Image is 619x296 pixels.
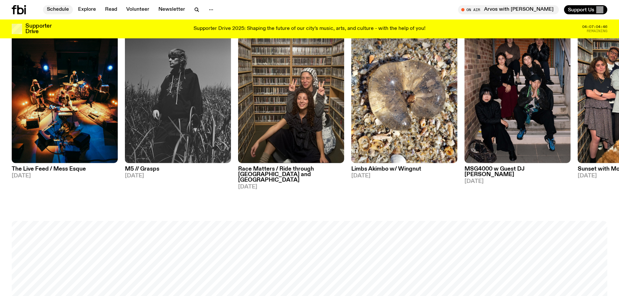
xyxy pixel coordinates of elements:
a: Schedule [43,5,73,14]
a: Explore [74,5,100,14]
h3: Supporter Drive [25,23,51,34]
a: The Live Feed / Mess Esque[DATE] [12,163,118,179]
h3: Limbs Akimbo w/ Wingnut [351,166,457,172]
span: Support Us [568,7,594,13]
span: [DATE] [12,173,118,179]
p: Supporter Drive 2025: Shaping the future of our city’s music, arts, and culture - with the help o... [194,26,425,32]
button: Support Us [564,5,607,14]
a: Limbs Akimbo w/ Wingnut[DATE] [351,163,457,179]
a: Read [101,5,121,14]
h3: M5 // Grasps [125,166,231,172]
a: M5 // Grasps[DATE] [125,163,231,179]
h3: Race Matters / Ride through [GEOGRAPHIC_DATA] and [GEOGRAPHIC_DATA] [238,166,344,183]
img: Sara and Malaak squatting on ground in fbi music library. Sara is making peace signs behind Malaa... [238,22,344,163]
span: Remaining [587,29,607,33]
h3: The Live Feed / Mess Esque [12,166,118,172]
h3: MSG4000 w Guest DJ [PERSON_NAME] [464,166,571,177]
span: [DATE] [125,173,231,179]
a: Volunteer [122,5,153,14]
a: Newsletter [155,5,189,14]
span: 04:07:04:46 [582,25,607,29]
a: MSG4000 w Guest DJ [PERSON_NAME][DATE] [464,163,571,184]
span: [DATE] [464,179,571,184]
span: [DATE] [351,173,457,179]
a: Race Matters / Ride through [GEOGRAPHIC_DATA] and [GEOGRAPHIC_DATA][DATE] [238,163,344,190]
span: [DATE] [238,184,344,190]
button: On AirArvos with [PERSON_NAME] [458,5,559,14]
